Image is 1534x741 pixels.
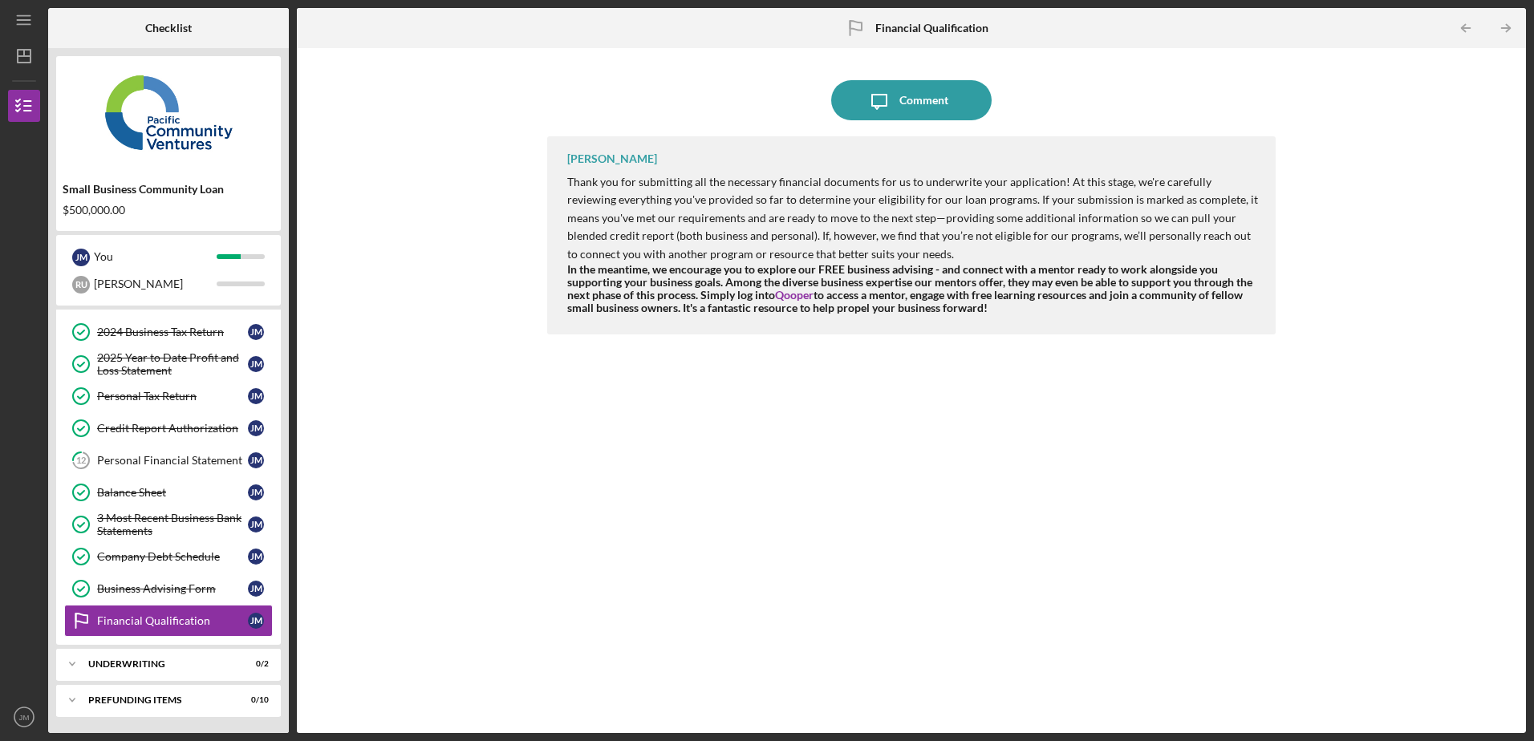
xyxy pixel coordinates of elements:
div: J M [248,581,264,597]
div: Prefunding Items [88,695,229,705]
a: Balance SheetJM [64,476,273,508]
a: 12Personal Financial StatementJM [64,444,273,476]
div: Personal Financial Statement [97,454,248,467]
div: J M [248,356,264,372]
a: Financial QualificationJM [64,605,273,637]
div: R U [72,276,90,294]
div: J M [248,516,264,532]
div: J M [248,484,264,500]
a: Personal Tax ReturnJM [64,380,273,412]
div: You [94,243,217,270]
div: 0 / 10 [240,695,269,705]
div: J M [248,324,264,340]
div: J M [72,249,90,266]
div: [PERSON_NAME] [567,152,657,165]
a: Qooper [775,288,814,302]
div: J M [248,420,264,436]
b: Checklist [145,22,192,34]
div: J M [248,549,264,565]
div: Financial Qualification [97,614,248,627]
div: 3 Most Recent Business Bank Statements [97,512,248,537]
div: Personal Tax Return [97,390,248,403]
div: 0 / 2 [240,659,269,669]
div: J M [248,388,264,404]
div: [PERSON_NAME] [94,270,217,298]
b: Financial Qualification [875,22,988,34]
strong: In the meantime, we encourage you to explore our FREE business advising - and connect with a ment... [567,262,1252,314]
div: Balance Sheet [97,486,248,499]
div: Company Debt Schedule [97,550,248,563]
div: Business Advising Form [97,582,248,595]
div: Comment [899,80,948,120]
p: Thank you for submitting all the necessary financial documents for us to underwrite your applicat... [567,173,1259,263]
div: 2025 Year to Date Profit and Loss Statement [97,351,248,377]
div: J M [248,613,264,629]
button: JM [8,701,40,733]
img: Product logo [56,64,281,160]
button: Comment [831,80,992,120]
a: 2024 Business Tax ReturnJM [64,316,273,348]
a: 2025 Year to Date Profit and Loss StatementJM [64,348,273,380]
div: J M [248,452,264,468]
div: Small Business Community Loan [63,183,274,196]
a: Credit Report AuthorizationJM [64,412,273,444]
div: 2024 Business Tax Return [97,326,248,338]
text: JM [19,713,30,722]
a: Business Advising FormJM [64,573,273,605]
div: Credit Report Authorization [97,422,248,435]
tspan: 12 [76,456,86,466]
a: Company Debt ScheduleJM [64,541,273,573]
div: $500,000.00 [63,204,274,217]
a: 3 Most Recent Business Bank StatementsJM [64,508,273,541]
div: Underwriting [88,659,229,669]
